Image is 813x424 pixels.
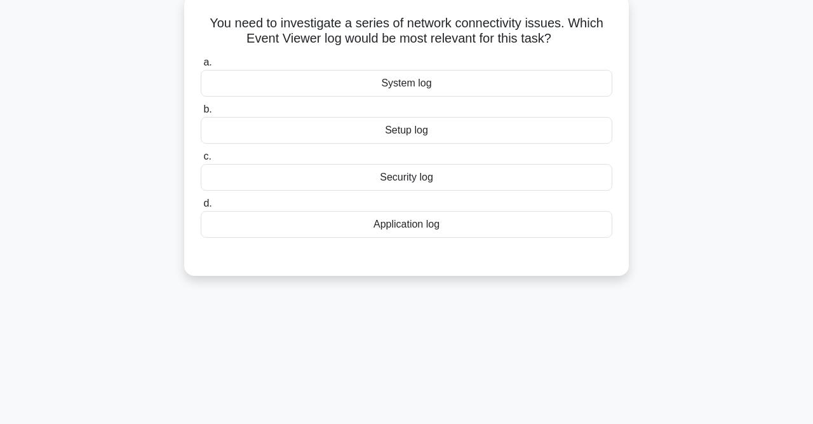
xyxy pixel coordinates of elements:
div: System log [201,70,612,97]
div: Application log [201,211,612,238]
span: c. [203,151,211,161]
div: Security log [201,164,612,191]
h5: You need to investigate a series of network connectivity issues. Which Event Viewer log would be ... [199,15,614,47]
span: b. [203,104,212,114]
span: a. [203,57,212,67]
div: Setup log [201,117,612,144]
span: d. [203,198,212,209]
